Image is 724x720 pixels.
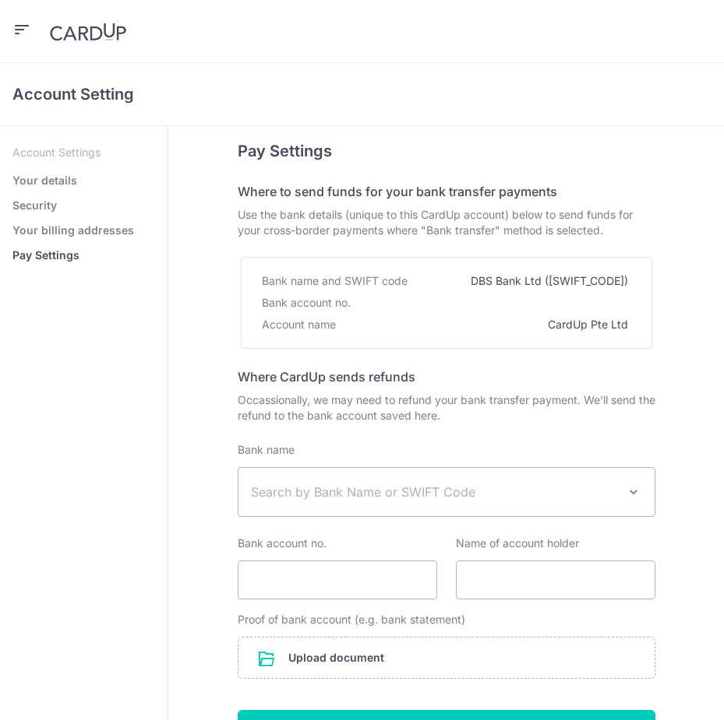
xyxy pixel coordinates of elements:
span: Where CardUp sends refunds [238,369,415,385]
a: Your billing addresses [12,223,134,238]
div: DBS Bank Ltd ([SWIFT_CODE]) [471,270,631,292]
div: Upload document [238,637,655,679]
a: Security [12,198,57,213]
span: Occassionally, we may need to refund your bank transfer payment. We’ll send the refund to the ban... [238,392,655,423]
div: Account name [262,314,339,335]
p: Account Settings [12,145,155,160]
label: Proof of bank account (e.g. bank statement) [238,612,465,627]
label: Name of account holder [456,536,579,551]
img: CardUp [50,23,126,41]
span: translation missing: en.refund_bank_accounts.show.title.account_setting [12,85,134,104]
div: CardUp Pte Ltd [548,314,631,335]
a: Pay Settings [12,248,79,263]
a: Your details [12,173,77,188]
h5: Pay Settings [238,139,655,163]
span: Use the bank details (unique to this CardUp account) below to send funds for your cross-border pa... [238,207,655,238]
label: Bank name [238,442,295,458]
label: Bank account no. [238,536,327,551]
div: Bank account no. [262,292,354,314]
div: Bank name and SWIFT code [262,270,411,292]
span: Search by Bank Name or SWIFT Code [251,483,617,501]
span: Where to send funds for your bank transfer payments [238,184,557,199]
